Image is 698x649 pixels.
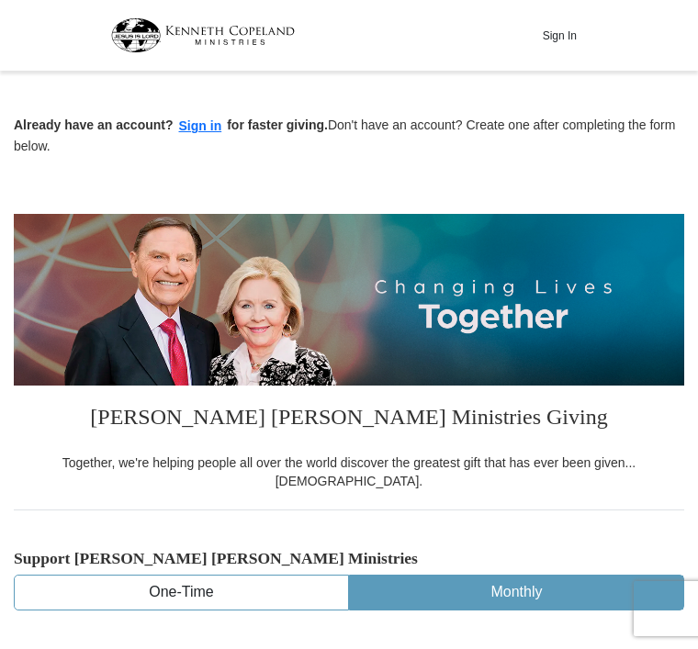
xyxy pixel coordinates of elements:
[15,576,348,610] button: One-Time
[174,116,228,137] button: Sign in
[14,117,328,132] strong: Already have an account? for faster giving.
[350,576,683,610] button: Monthly
[14,386,684,453] h3: [PERSON_NAME] [PERSON_NAME] Ministries Giving
[14,116,684,155] p: Don't have an account? Create one after completing the form below.
[14,453,684,490] div: Together, we're helping people all over the world discover the greatest gift that has ever been g...
[111,18,295,52] img: kcm-header-logo.svg
[532,21,587,50] button: Sign In
[14,549,684,568] h5: Support [PERSON_NAME] [PERSON_NAME] Ministries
